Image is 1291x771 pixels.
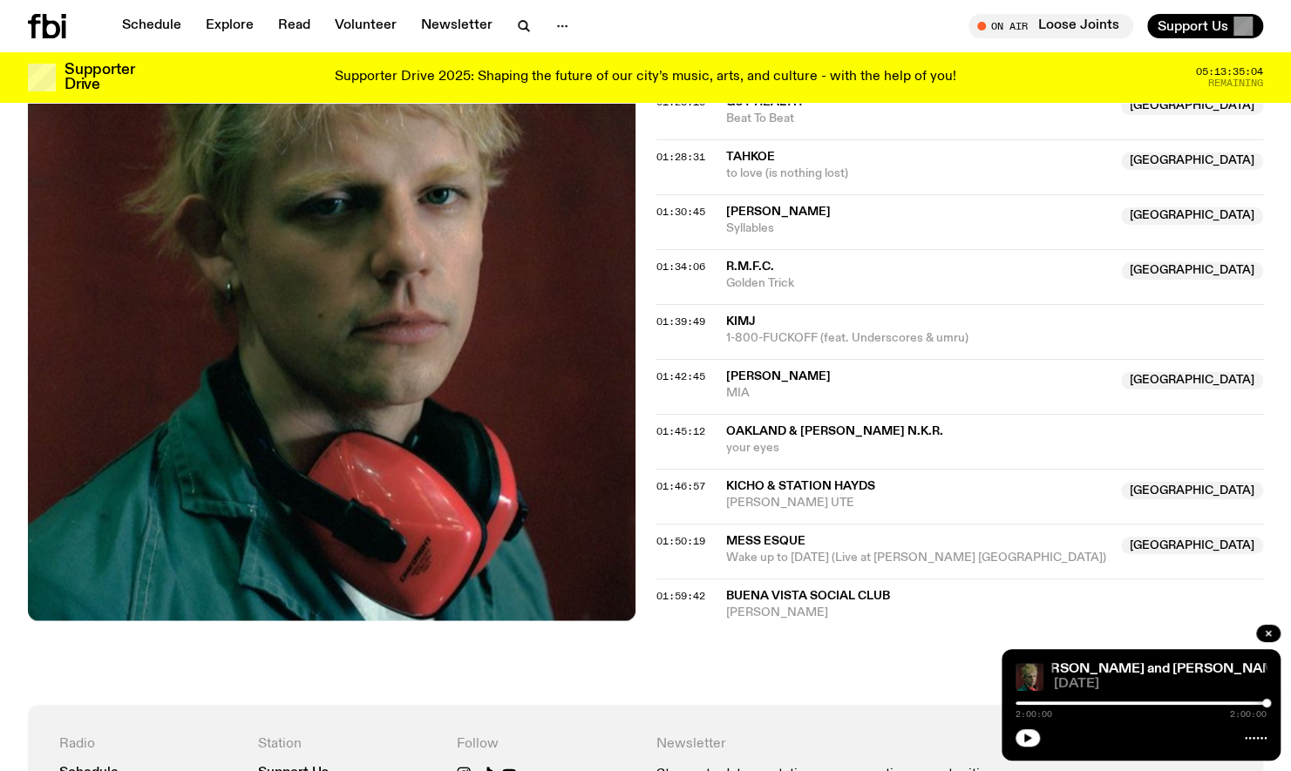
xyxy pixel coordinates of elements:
[1147,14,1263,38] button: Support Us
[726,605,1264,621] span: [PERSON_NAME]
[656,205,705,219] span: 01:30:45
[1016,663,1043,691] img: Junipo
[195,14,264,38] a: Explore
[726,166,1111,182] span: to love (is nothing lost)
[1121,207,1263,225] span: [GEOGRAPHIC_DATA]
[726,275,1111,292] span: Golden Trick
[726,425,943,437] span: oakland & [PERSON_NAME] N.K.R.
[1230,710,1267,719] span: 2:00:00
[656,424,705,438] span: 01:45:12
[726,206,831,218] span: [PERSON_NAME]
[656,372,705,382] button: 01:42:45
[726,440,1264,457] span: your eyes
[726,535,805,547] span: Mess Esque
[656,260,705,274] span: 01:34:06
[726,315,756,328] span: kimj
[656,207,705,217] button: 01:30:45
[726,330,1264,347] span: 1-800-FUCKOFF (feat. Underscores & umru)
[59,736,237,753] h4: Radio
[1196,67,1263,77] span: 05:13:35:04
[1121,98,1263,115] span: [GEOGRAPHIC_DATA]
[656,589,705,603] span: 01:59:42
[268,14,321,38] a: Read
[656,427,705,436] button: 01:45:12
[726,260,774,273] span: R.M.F.C.
[656,482,705,491] button: 01:46:57
[324,14,407,38] a: Volunteer
[1016,710,1052,719] span: 2:00:00
[726,151,775,163] span: Tahkoe
[112,14,192,38] a: Schedule
[457,736,635,753] h4: Follow
[726,480,875,492] span: KICHO & Station Hayds
[335,70,956,85] p: Supporter Drive 2025: Shaping the future of our city’s music, arts, and culture - with the help o...
[656,369,705,383] span: 01:42:45
[258,736,436,753] h4: Station
[656,262,705,272] button: 01:34:06
[1121,372,1263,389] span: [GEOGRAPHIC_DATA]
[656,314,705,328] span: 01:39:49
[726,495,1111,511] span: [PERSON_NAME] UTE
[656,534,705,548] span: 01:50:19
[726,370,831,382] span: [PERSON_NAME]
[726,385,1111,402] span: MIA
[1121,262,1263,280] span: [GEOGRAPHIC_DATA]
[1121,537,1263,554] span: [GEOGRAPHIC_DATA]
[1121,152,1263,170] span: [GEOGRAPHIC_DATA]
[656,736,1033,753] h4: Newsletter
[65,63,134,92] h3: Supporter Drive
[656,537,705,546] button: 01:50:19
[1054,678,1267,691] span: [DATE]
[726,220,1111,237] span: Syllables
[656,98,705,107] button: 01:23:15
[726,550,1111,566] span: Wake up to [DATE] (Live at [PERSON_NAME] [GEOGRAPHIC_DATA])
[656,317,705,327] button: 01:39:49
[656,592,705,601] button: 01:59:42
[411,14,503,38] a: Newsletter
[1158,18,1228,34] span: Support Us
[1208,78,1263,88] span: Remaining
[726,111,1111,127] span: Beat To Beat
[726,96,802,108] span: Gut Health
[656,150,705,164] span: 01:28:31
[1121,482,1263,499] span: [GEOGRAPHIC_DATA]
[656,152,705,162] button: 01:28:31
[726,590,890,602] span: Buena Vista Social Club
[968,14,1133,38] button: On AirLoose Joints
[656,479,705,493] span: 01:46:57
